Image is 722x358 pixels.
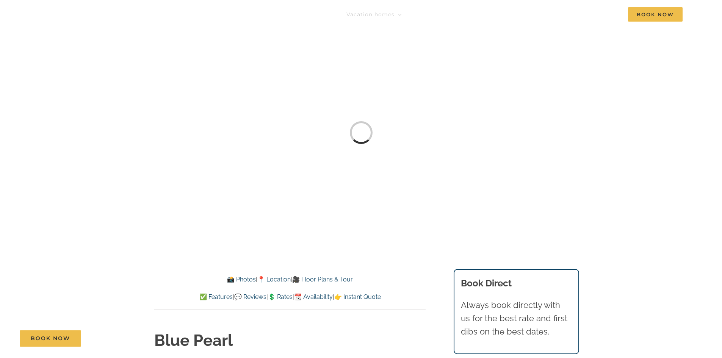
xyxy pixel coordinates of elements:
[294,293,333,300] a: 📆 Availability
[227,276,256,283] a: 📸 Photos
[481,7,528,22] a: Deals & More
[461,299,572,339] p: Always book directly with us for the best rate and first dibs on the best dates.
[20,330,81,347] a: Book Now
[154,275,426,285] p: | |
[545,7,570,22] a: About
[346,12,395,17] span: Vacation homes
[545,12,563,17] span: About
[292,276,353,283] a: 🎥 Floor Plans & Tour
[268,293,293,300] a: 💲 Rates
[481,12,520,17] span: Deals & More
[154,330,426,352] h1: Blue Pearl
[334,293,381,300] a: 👉 Instant Quote
[419,12,457,17] span: Things to do
[346,7,402,22] a: Vacation homes
[346,7,683,22] nav: Main Menu
[587,12,611,17] span: Contact
[154,292,426,302] p: | | | |
[419,7,464,22] a: Things to do
[31,335,70,342] span: Book Now
[348,120,374,145] div: Loading...
[461,277,572,290] h3: Book Direct
[199,293,233,300] a: ✅ Features
[39,9,168,26] img: Branson Family Retreats Logo
[587,7,611,22] a: Contact
[257,276,291,283] a: 📍 Location
[628,7,683,22] span: Book Now
[234,293,266,300] a: 💬 Reviews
